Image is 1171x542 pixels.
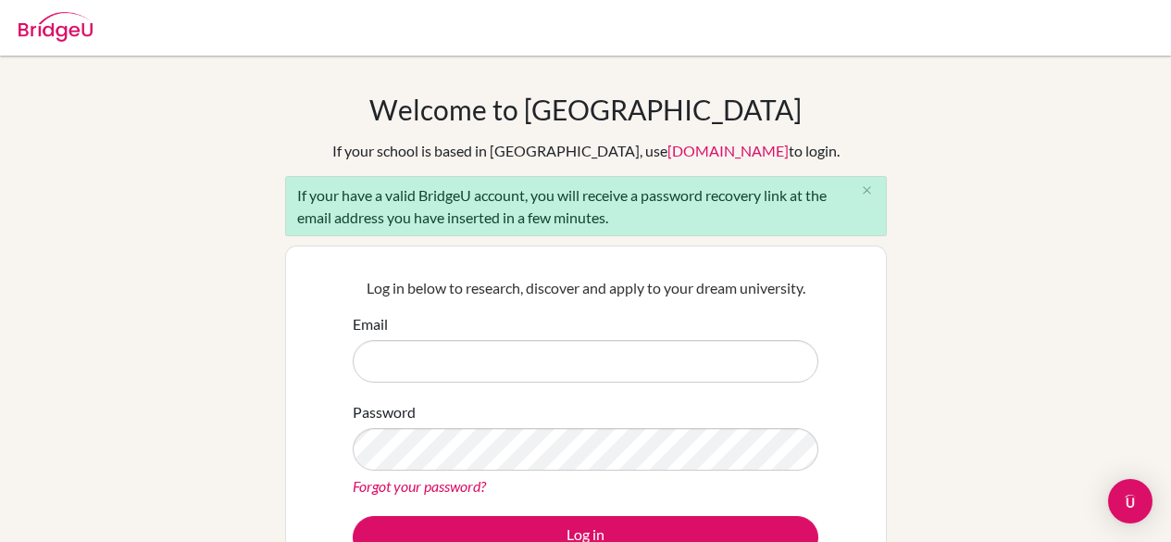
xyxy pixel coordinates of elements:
[667,142,789,159] a: [DOMAIN_NAME]
[860,183,874,197] i: close
[369,93,802,126] h1: Welcome to [GEOGRAPHIC_DATA]
[1108,479,1152,523] div: Open Intercom Messenger
[353,477,486,495] a: Forgot your password?
[332,140,840,162] div: If your school is based in [GEOGRAPHIC_DATA], use to login.
[353,277,818,299] p: Log in below to research, discover and apply to your dream university.
[353,313,388,335] label: Email
[19,12,93,42] img: Bridge-U
[285,176,887,236] div: If your have a valid BridgeU account, you will receive a password recovery link at the email addr...
[849,177,886,205] button: Close
[353,401,416,423] label: Password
